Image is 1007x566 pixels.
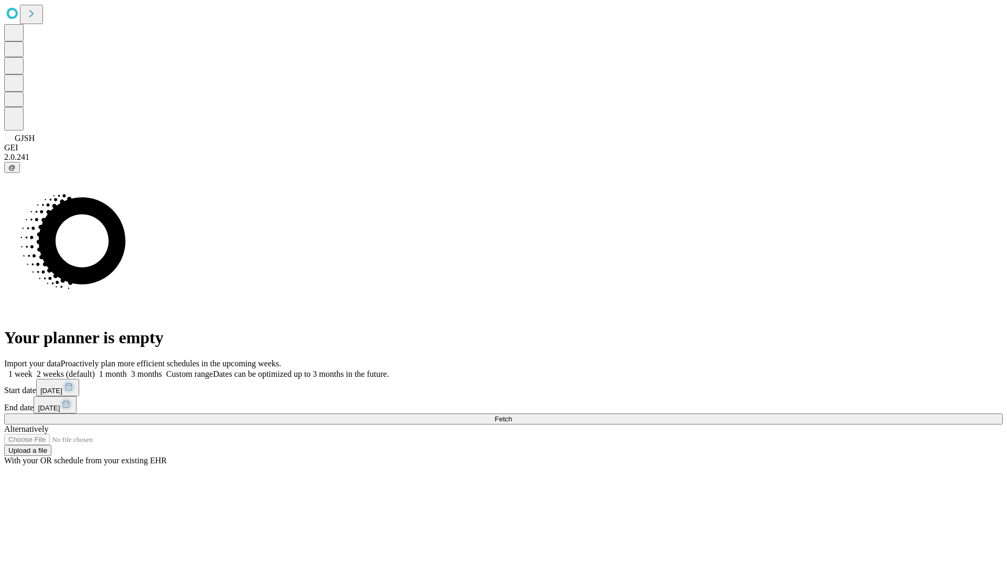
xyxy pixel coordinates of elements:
span: 3 months [131,369,162,378]
span: [DATE] [38,404,60,412]
h1: Your planner is empty [4,328,1003,347]
div: 2.0.241 [4,153,1003,162]
span: Proactively plan more efficient schedules in the upcoming weeks. [61,359,281,368]
span: [DATE] [40,387,62,395]
button: [DATE] [34,396,77,413]
span: With your OR schedule from your existing EHR [4,456,167,465]
div: Start date [4,379,1003,396]
span: 1 month [99,369,127,378]
button: Fetch [4,413,1003,424]
button: @ [4,162,20,173]
span: 1 week [8,369,33,378]
div: End date [4,396,1003,413]
span: GJSH [15,134,35,143]
div: GEI [4,143,1003,153]
span: Dates can be optimized up to 3 months in the future. [213,369,389,378]
button: [DATE] [36,379,79,396]
span: Import your data [4,359,61,368]
span: Alternatively [4,424,48,433]
span: Custom range [166,369,213,378]
span: 2 weeks (default) [37,369,95,378]
span: Fetch [495,415,512,423]
button: Upload a file [4,445,51,456]
span: @ [8,164,16,171]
